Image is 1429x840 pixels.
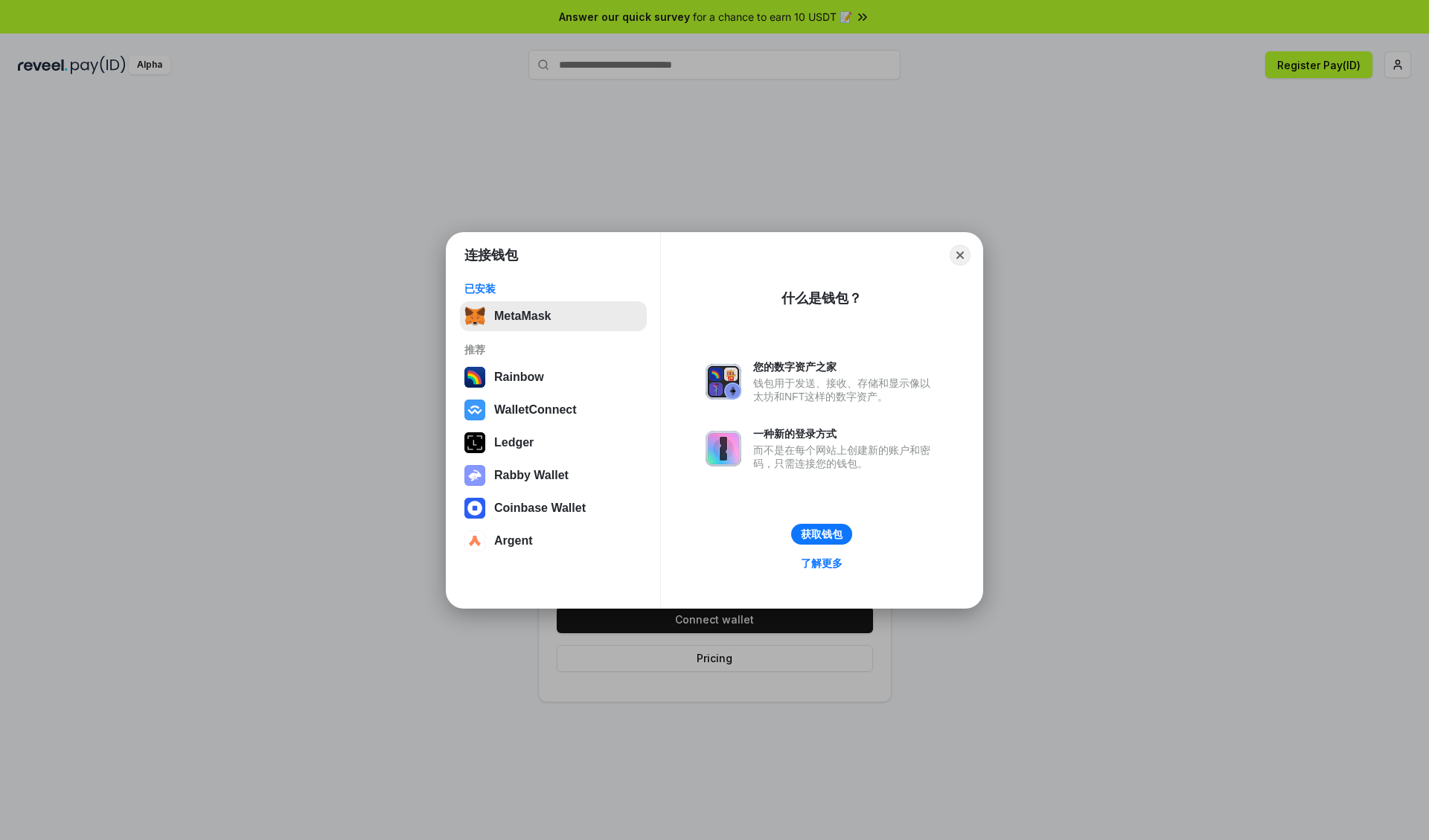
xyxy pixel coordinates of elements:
[464,432,485,453] img: svg+xml,%3Csvg%20xmlns%3D%22http%3A%2F%2Fwww.w3.org%2F2000%2Fsvg%22%20width%3D%2228%22%20height%3...
[464,498,485,519] img: svg+xml,%3Csvg%20width%3D%2228%22%20height%3D%2228%22%20viewBox%3D%220%200%2028%2028%22%20fill%3D...
[494,469,569,482] div: Rabby Wallet
[460,301,647,331] button: MetaMask
[494,403,577,417] div: WalletConnect
[494,534,533,548] div: Argent
[460,428,647,458] button: Ledger
[494,501,586,515] div: Coinbase Wallet
[781,289,862,307] div: 什么是钱包？
[464,530,485,551] img: svg+xml,%3Csvg%20width%3D%2228%22%20height%3D%2228%22%20viewBox%3D%220%200%2028%2028%22%20fill%3D...
[464,246,518,264] h1: 连接钱包
[464,306,485,327] img: svg+xml,%3Csvg%20fill%3D%22none%22%20height%3D%2233%22%20viewBox%3D%220%200%2035%2033%22%20width%...
[464,367,485,388] img: svg+xml,%3Csvg%20width%3D%22120%22%20height%3D%22120%22%20viewBox%3D%220%200%20120%20120%22%20fil...
[460,493,647,523] button: Coinbase Wallet
[460,461,647,490] button: Rabby Wallet
[706,364,741,400] img: svg+xml,%3Csvg%20xmlns%3D%22http%3A%2F%2Fwww.w3.org%2F2000%2Fsvg%22%20fill%3D%22none%22%20viewBox...
[706,431,741,467] img: svg+xml,%3Csvg%20xmlns%3D%22http%3A%2F%2Fwww.w3.org%2F2000%2Fsvg%22%20fill%3D%22none%22%20viewBox...
[464,400,485,420] img: svg+xml,%3Csvg%20width%3D%2228%22%20height%3D%2228%22%20viewBox%3D%220%200%2028%2028%22%20fill%3D...
[950,245,971,266] button: Close
[494,436,534,449] div: Ledger
[753,376,938,403] div: 钱包用于发送、接收、存储和显示像以太坊和NFT这样的数字资产。
[460,526,647,556] button: Argent
[801,528,843,541] div: 获取钱包
[464,465,485,486] img: svg+xml,%3Csvg%20xmlns%3D%22http%3A%2F%2Fwww.w3.org%2F2000%2Fsvg%22%20fill%3D%22none%22%20viewBox...
[753,360,938,373] div: 您的数字资产之家
[791,524,852,545] button: 获取钱包
[460,395,647,425] button: WalletConnect
[494,371,544,384] div: Rainbow
[801,557,843,570] div: 了解更多
[753,443,938,470] div: 而不是在每个网站上创建新的账户和密码，只需连接您的钱包。
[460,362,647,392] button: Rainbow
[464,282,642,295] div: 已安装
[792,554,851,573] a: 了解更多
[464,343,642,356] div: 推荐
[494,310,551,323] div: MetaMask
[753,427,938,440] div: 一种新的登录方式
